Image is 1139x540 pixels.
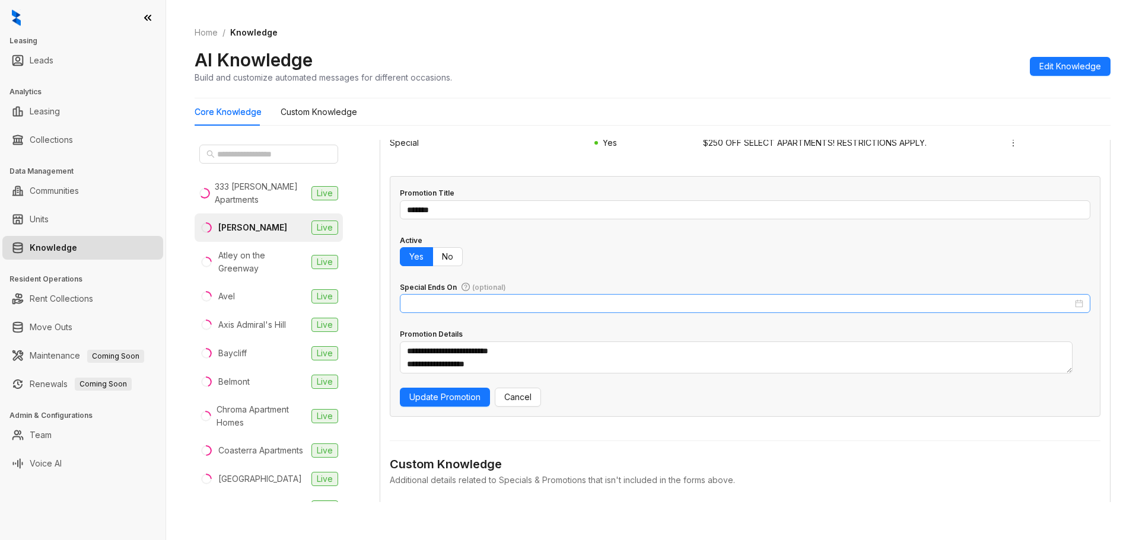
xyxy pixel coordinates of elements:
div: Custom Knowledge [281,106,357,119]
span: question-circle [462,283,470,291]
div: [GEOGRAPHIC_DATA] [218,501,302,514]
span: Live [311,255,338,269]
span: Live [311,346,338,360]
li: Rent Collections [2,287,163,311]
li: Team [2,423,163,447]
button: Update Promotion [400,388,490,407]
li: Knowledge [2,236,163,260]
span: Yes [409,251,424,261]
span: Yes [603,138,617,148]
a: Units [30,207,49,231]
a: Rent Collections [30,287,93,311]
a: Home [192,26,220,39]
div: Promotion Title [400,188,454,199]
button: Edit Knowledge [1030,57,1111,76]
span: Coming Soon [75,378,132,391]
span: Live [311,221,338,235]
div: [GEOGRAPHIC_DATA] [218,472,302,485]
div: Core Knowledge [195,106,262,119]
a: Team [30,423,52,447]
span: Live [311,500,338,515]
a: Communities [30,179,79,203]
div: Active [400,235,422,247]
img: logo [12,9,21,26]
span: Live [311,318,338,332]
span: Special [390,136,583,149]
li: Collections [2,128,163,152]
span: $250 OFF SELECT APARTMENTS! RESTRICTIONS APPLY. [703,136,992,149]
div: Build and customize automated messages for different occasions. [195,71,452,84]
span: Live [311,186,338,200]
button: Cancel [495,388,541,407]
span: (optional) [472,283,506,292]
a: Voice AI [30,452,62,475]
h3: Analytics [9,87,166,97]
div: Belmont [218,375,250,388]
h2: AI Knowledge [195,49,313,71]
div: Special Ends On [400,282,506,293]
div: [PERSON_NAME] [218,221,287,234]
div: Custom Knowledge [390,455,1100,474]
a: Leads [30,49,53,72]
li: Renewals [2,372,163,396]
div: Additional details related to Specials & Promotions that isn't included in the forms above. [390,474,1100,487]
h3: Leasing [9,36,166,46]
span: Live [311,375,338,389]
a: Collections [30,128,73,152]
span: Live [311,289,338,303]
span: Update Promotion [409,391,481,404]
li: Maintenance [2,344,163,368]
span: Coming Soon [87,350,144,363]
span: Live [311,409,338,423]
a: Leasing [30,100,60,123]
li: / [222,26,225,39]
a: RenewalsComing Soon [30,372,132,396]
li: Voice AI [2,452,163,475]
div: Baycliff [218,347,247,360]
li: Move Outs [2,315,163,339]
div: Promotion Details [400,329,463,340]
div: 333 [PERSON_NAME] Apartments [215,180,307,206]
span: more [1008,138,1018,148]
div: Avel [218,290,235,303]
span: Cancel [504,391,532,404]
div: Atley on the Greenway [218,249,307,275]
div: Axis Admiral's Hill [218,318,286,331]
a: Move Outs [30,315,72,339]
span: No [442,251,453,261]
div: Coasterra Apartments [218,444,303,457]
h3: Resident Operations [9,274,166,285]
li: Leads [2,49,163,72]
h3: Admin & Configurations [9,410,166,421]
span: Edit Knowledge [1039,60,1101,73]
li: Leasing [2,100,163,123]
div: Chroma Apartment Homes [217,403,307,429]
a: Knowledge [30,236,77,260]
span: Knowledge [230,27,278,37]
h3: Data Management [9,166,166,177]
span: search [206,150,215,158]
span: Live [311,443,338,458]
li: Units [2,207,163,231]
li: Communities [2,179,163,203]
span: Live [311,472,338,486]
